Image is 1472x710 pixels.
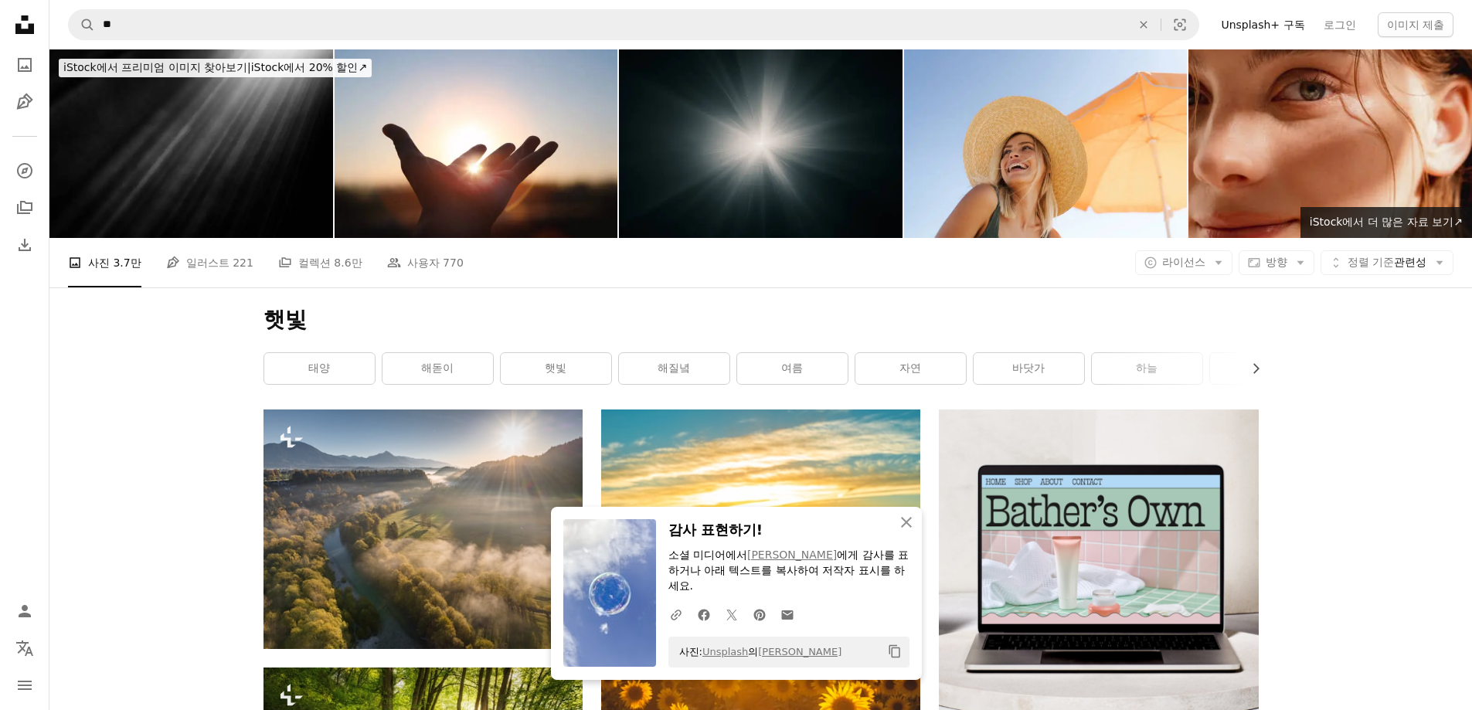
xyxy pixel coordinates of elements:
[1314,12,1365,37] a: 로그인
[619,49,903,238] img: Lens flare on black background. Overlay design element
[335,49,618,238] img: 새해 일출 때 떠오르는 태양을 향해 뻗은 손, 손가락 사이로 빛나는 찬란한 빛, 미래의 희망과 희망 개념
[747,549,837,561] a: [PERSON_NAME]
[9,670,40,701] button: 메뉴
[443,254,464,271] span: 770
[619,353,729,384] a: 해질녘
[263,306,1259,334] h1: 햇빛
[671,639,842,664] span: 사진: 의
[758,645,841,657] a: [PERSON_NAME]
[974,353,1084,384] a: 바닷가
[63,61,367,73] span: iStock에서 20% 할인 ↗
[1310,216,1463,228] span: iStock에서 더 많은 자료 보기 ↗
[1239,250,1314,275] button: 방향
[882,638,908,664] button: 클립보드에 복사하기
[63,61,251,73] span: iStock에서 프리미엄 이미지 찾아보기 |
[1135,250,1232,275] button: 라이선스
[1266,256,1287,268] span: 방향
[387,238,464,287] a: 사용자 770
[702,645,748,657] a: Unsplash
[746,599,773,630] a: Pinterest에 공유
[1321,250,1453,275] button: 정렬 기준관련성
[1212,12,1314,37] a: Unsplash+ 구독
[1242,353,1259,384] button: 목록을 오른쪽으로 스크롤
[1127,10,1161,39] button: 삭제
[1300,207,1472,238] a: iStock에서 더 많은 자료 보기↗
[9,229,40,260] a: 다운로드 내역
[9,49,40,80] a: 사진
[9,596,40,627] a: 로그인 / 가입
[1162,256,1205,268] span: 라이선스
[9,192,40,223] a: 컬렉션
[1348,256,1394,268] span: 정렬 기준
[9,155,40,186] a: 탐색
[855,353,966,384] a: 자연
[166,238,253,287] a: 일러스트 221
[501,353,611,384] a: 햇빛
[1348,255,1426,270] span: 관련성
[69,10,95,39] button: Unsplash 검색
[690,599,718,630] a: Facebook에 공유
[718,599,746,630] a: Twitter에 공유
[263,409,583,648] img: 태양은 전경에 나무가 있는 계곡 위로 밝게 빛납니다
[334,254,362,271] span: 8.6만
[737,353,848,384] a: 여름
[773,599,801,630] a: 이메일로 공유에 공유
[1188,49,1472,238] img: Natural beauty portrait of a young western woman shot in warm tones
[668,519,909,542] h3: 감사 표현하기!
[9,87,40,117] a: 일러스트
[1378,12,1453,37] button: 이미지 제출
[668,548,909,594] p: 소셜 미디어에서 에게 감사를 표하거나 아래 텍스트를 복사하여 저작자 표시를 하세요.
[49,49,381,87] a: iStock에서 프리미엄 이미지 찾아보기|iStock에서 20% 할인↗
[278,238,362,287] a: 컬렉션 8.6만
[904,49,1188,238] img: Summer on the beach
[263,521,583,535] a: 태양은 전경에 나무가 있는 계곡 위로 밝게 빛납니다
[9,633,40,664] button: 언어
[1092,353,1202,384] a: 하늘
[68,9,1199,40] form: 사이트 전체에서 이미지 찾기
[49,49,333,238] img: White and gray smoke against black background with light beams
[382,353,493,384] a: 해돋이
[233,254,253,271] span: 221
[1161,10,1198,39] button: 시각적 검색
[264,353,375,384] a: 태양
[1210,353,1321,384] a: 써니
